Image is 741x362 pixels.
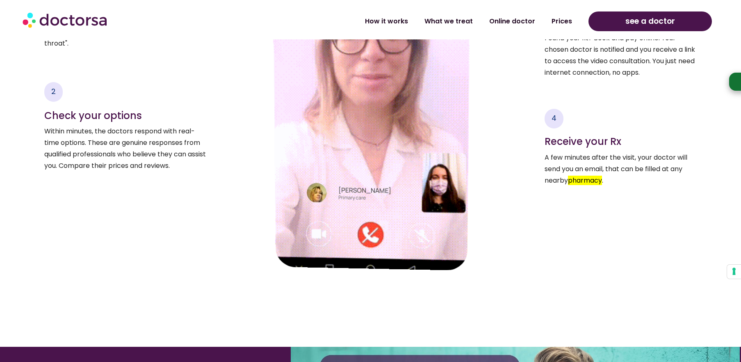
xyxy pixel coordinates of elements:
p: Within minutes, the doctors respond with real-time options. These are genuine responses from qual... [44,126,207,172]
a: see a doctor [588,11,712,31]
span: see a doctor [625,15,675,28]
span: 4 [552,113,556,123]
p: Found your fit? Book and pay online. Your chosen doctor is notified and you receive a link to acc... [545,32,697,78]
h4: [PERSON_NAME] [338,186,435,195]
span: 2 [51,86,56,96]
h4: Check your options [44,110,207,122]
p: Primary care [338,194,435,203]
p: A few minutes after the visit, your doctor will send you an email, that can be filled at any near... [545,152,697,186]
h4: Receive your Rx [545,136,697,148]
a: What we treat [416,12,481,31]
button: Your consent preferences for tracking technologies [727,265,741,279]
span: Category: Human Rx-Related Terms : Review for potential RDT/PDS content, Term: "PHARMACY" [568,176,602,185]
a: Online doctor [481,12,543,31]
nav: Menu [192,12,580,31]
a: How it works [357,12,416,31]
a: Prices [543,12,580,31]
